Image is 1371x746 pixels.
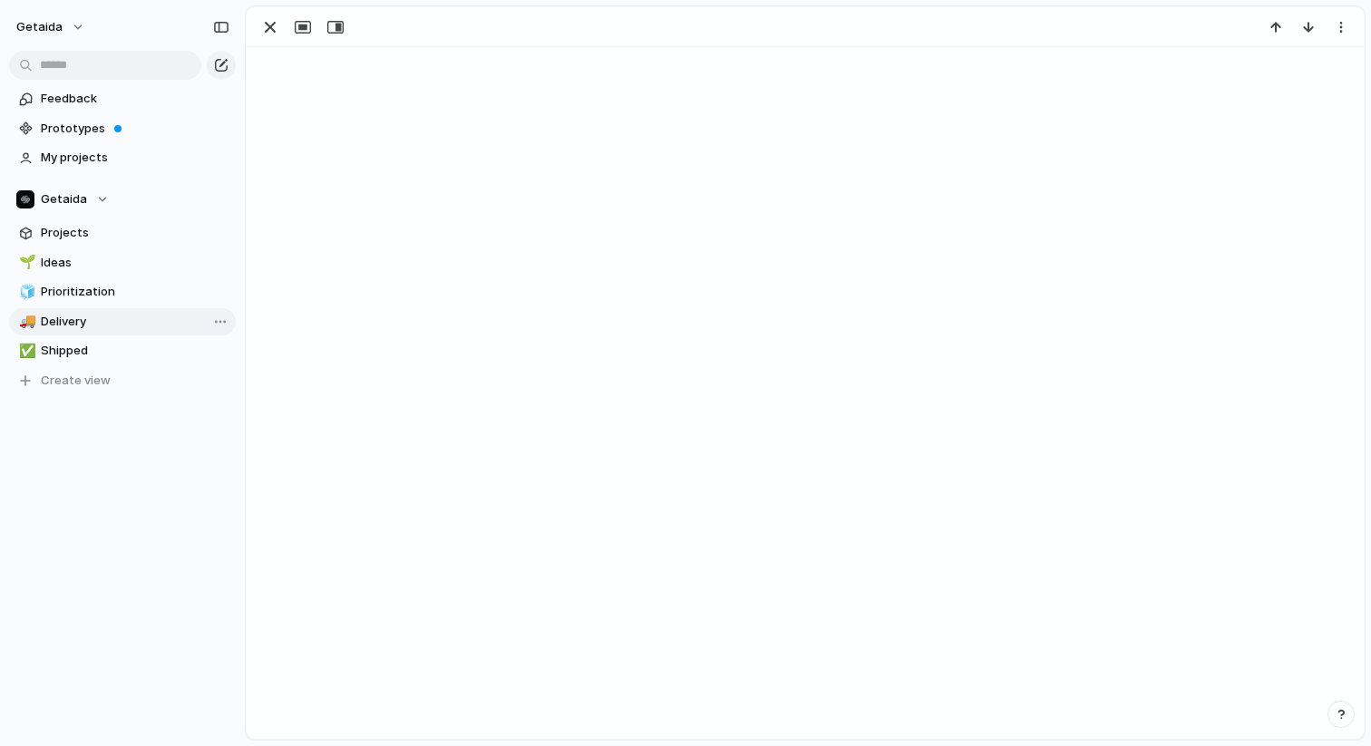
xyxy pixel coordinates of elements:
span: Getaida [41,190,87,208]
span: Shipped [41,342,229,360]
a: 🚚Delivery [9,308,236,335]
button: Create view [9,367,236,394]
button: 🚚 [16,313,34,331]
button: Getaida [9,186,236,213]
span: My projects [41,149,229,167]
a: Feedback [9,85,236,112]
div: 🌱 [19,252,32,273]
div: 🚚 [19,311,32,332]
a: My projects [9,144,236,171]
div: ✅ [19,341,32,362]
a: 🧊Prioritization [9,278,236,305]
span: Create view [41,372,111,390]
span: Delivery [41,313,229,331]
span: Prioritization [41,283,229,301]
span: Prototypes [41,120,229,138]
button: 🌱 [16,254,34,272]
span: getaida [16,18,63,36]
span: Projects [41,224,229,242]
button: ✅ [16,342,34,360]
a: 🌱Ideas [9,249,236,276]
a: Prototypes [9,115,236,142]
span: Feedback [41,90,229,108]
button: 🧊 [16,283,34,301]
div: 🧊 [19,282,32,303]
span: Ideas [41,254,229,272]
a: Projects [9,219,236,247]
a: ✅Shipped [9,337,236,364]
button: getaida [8,13,94,42]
